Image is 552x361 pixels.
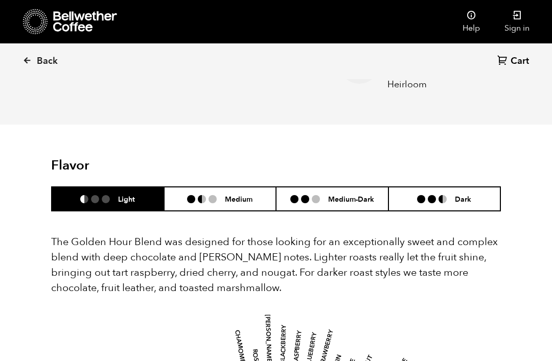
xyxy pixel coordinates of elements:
[455,195,471,203] h6: Dark
[511,55,529,67] span: Cart
[118,195,135,203] h6: Light
[51,158,201,174] h2: Flavor
[497,55,532,68] a: Cart
[51,234,501,296] p: The Golden Hour Blend was designed for those looking for an exceptionally sweet and complex blend...
[225,195,252,203] h6: Medium
[328,195,374,203] h6: Medium-Dark
[37,55,58,67] span: Back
